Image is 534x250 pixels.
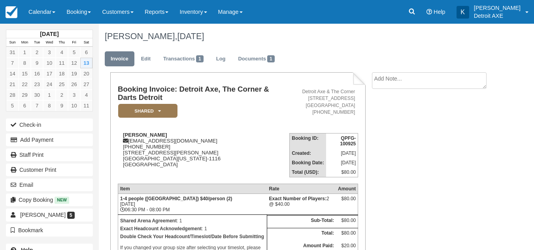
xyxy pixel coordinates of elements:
[177,31,204,41] span: [DATE]
[31,79,43,90] a: 23
[267,228,336,241] th: Total:
[43,38,55,47] th: Wed
[80,38,92,47] th: Sat
[120,234,264,239] b: Double Check Your Headcount/Timeslot/Date Before Submitting
[326,148,358,158] td: [DATE]
[19,90,31,100] a: 29
[19,58,31,68] a: 8
[338,196,356,208] div: $80.00
[31,100,43,111] a: 7
[118,132,289,177] div: [EMAIL_ADDRESS][DOMAIN_NAME] [PHONE_NUMBER] [STREET_ADDRESS][PERSON_NAME] [GEOGRAPHIC_DATA][US_ST...
[31,47,43,58] a: 2
[6,164,93,176] a: Customer Print
[19,47,31,58] a: 1
[118,103,175,118] a: SHARED
[336,184,358,194] th: Amount
[6,58,19,68] a: 7
[56,100,68,111] a: 9
[68,58,80,68] a: 12
[43,79,55,90] a: 24
[118,194,267,215] td: [DATE] 06:30 PM - 08:00 PM
[105,32,493,41] h1: [PERSON_NAME],
[6,224,93,237] button: Bookmark
[56,90,68,100] a: 2
[120,226,202,231] strong: Exact Headcount Acknowledgement
[120,196,232,201] strong: 1-4 people ([GEOGRAPHIC_DATA]) $40/person (2)
[6,68,19,79] a: 14
[118,184,267,194] th: Item
[457,6,469,19] div: K
[20,212,66,218] span: [PERSON_NAME]
[31,58,43,68] a: 9
[55,197,69,203] span: New
[120,225,265,233] p: : 1
[474,12,521,20] p: Detroit AXE
[290,167,326,177] th: Total (USD):
[68,47,80,58] a: 5
[6,90,19,100] a: 28
[68,79,80,90] a: 26
[290,148,326,158] th: Created:
[326,158,358,167] td: [DATE]
[68,68,80,79] a: 19
[336,228,358,241] td: $80.00
[6,194,93,206] button: Copy Booking New
[6,100,19,111] a: 5
[426,9,432,15] i: Help
[118,85,289,102] h1: Booking Invoice: Detroit Axe, The Corner & Darts Detroit
[290,158,326,167] th: Booking Date:
[196,55,204,62] span: 1
[6,79,19,90] a: 21
[120,218,177,224] strong: Shared Arena Agreement
[80,68,92,79] a: 20
[6,6,17,18] img: checkfront-main-nav-mini-logo.png
[31,68,43,79] a: 16
[68,90,80,100] a: 3
[31,38,43,47] th: Tue
[80,90,92,100] a: 4
[19,68,31,79] a: 15
[56,47,68,58] a: 4
[267,55,275,62] span: 1
[336,215,358,228] td: $80.00
[123,132,167,138] strong: [PERSON_NAME]
[43,90,55,100] a: 1
[105,51,134,67] a: Invoice
[118,104,177,118] em: SHARED
[340,135,356,147] strong: QPFG-100925
[31,90,43,100] a: 30
[80,47,92,58] a: 6
[56,58,68,68] a: 11
[19,79,31,90] a: 22
[19,38,31,47] th: Mon
[43,47,55,58] a: 3
[157,51,209,67] a: Transactions1
[56,68,68,79] a: 18
[56,38,68,47] th: Thu
[80,58,92,68] a: 13
[40,31,58,37] strong: [DATE]
[6,118,93,131] button: Check-in
[43,68,55,79] a: 17
[290,133,326,148] th: Booking ID:
[68,100,80,111] a: 10
[67,212,75,219] span: 5
[292,88,355,116] address: Detroit Axe & The Corner [STREET_ADDRESS] [GEOGRAPHIC_DATA] [PHONE_NUMBER]
[267,215,336,228] th: Sub-Total:
[68,38,80,47] th: Fri
[6,148,93,161] a: Staff Print
[6,209,93,221] a: [PERSON_NAME] 5
[6,179,93,191] button: Email
[269,196,326,201] strong: Exact Number of Players
[210,51,232,67] a: Log
[326,167,358,177] td: $80.00
[6,38,19,47] th: Sun
[6,47,19,58] a: 31
[232,51,280,67] a: Documents1
[474,4,521,12] p: [PERSON_NAME]
[80,79,92,90] a: 27
[6,133,93,146] button: Add Payment
[120,217,265,225] p: : 1
[267,194,336,215] td: 2 @ $40.00
[56,79,68,90] a: 25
